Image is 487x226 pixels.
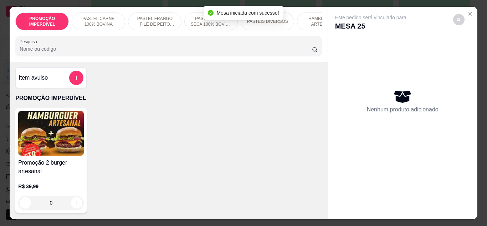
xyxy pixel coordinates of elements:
[453,14,465,25] button: decrease-product-quantity
[18,183,84,190] p: R$ 39,99
[335,14,406,21] p: Este pedido será vinculado para
[208,10,214,16] span: check-circle
[69,71,83,85] button: add-separate-item
[19,74,48,82] h4: Item avulso
[20,45,312,52] input: Pesquisa
[15,94,322,102] p: PROMOÇÃO IMPERDÍVEL
[247,19,288,24] p: PASTÉIS DIVERSOS
[367,105,439,114] p: Nenhum produto adicionado
[465,8,476,20] button: Close
[18,111,84,156] img: product-image
[20,39,40,45] label: Pesquisa
[335,21,406,31] p: MESA 25
[21,16,63,27] p: PROMOÇÃO IMPERDÍVEL
[190,16,232,27] p: PASTEL CARNE SECA 100% BOVINA DESFIADA
[134,16,175,27] p: PASTEL FRANGO FILÉ DE PEITO DESFIADO
[78,16,119,27] p: PASTEL CARNE 100% BOVINA
[18,159,84,176] h4: Promoção 2 burger artesanal
[303,16,344,27] p: HAMBÚRGUER ARTESANAL
[216,10,279,16] span: Mesa iniciada com sucesso!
